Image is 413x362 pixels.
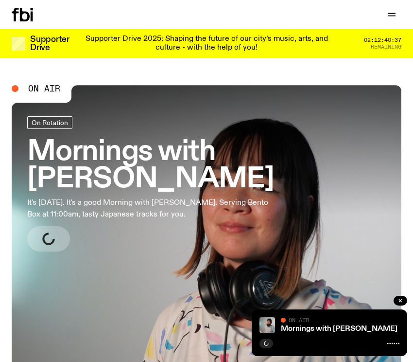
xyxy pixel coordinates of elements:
[259,317,275,333] img: Kana Frazer is smiling at the camera with her head tilted slightly to her left. She wears big bla...
[27,197,276,220] p: It's [DATE]. It's a good Morning with [PERSON_NAME]. Serving Bento Box at 11:00am, tasty Japanese...
[281,325,397,333] a: Mornings with [PERSON_NAME]
[364,37,401,43] span: 02:12:40:37
[82,35,331,52] p: Supporter Drive 2025: Shaping the future of our city’s music, arts, and culture - with the help o...
[27,139,386,193] h3: Mornings with [PERSON_NAME]
[371,44,401,50] span: Remaining
[30,36,69,52] h3: Supporter Drive
[27,116,72,129] a: On Rotation
[27,116,386,252] a: Mornings with [PERSON_NAME]It's [DATE]. It's a good Morning with [PERSON_NAME]. Serving Bento Box...
[32,119,68,126] span: On Rotation
[289,317,309,323] span: On Air
[28,84,60,93] span: On Air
